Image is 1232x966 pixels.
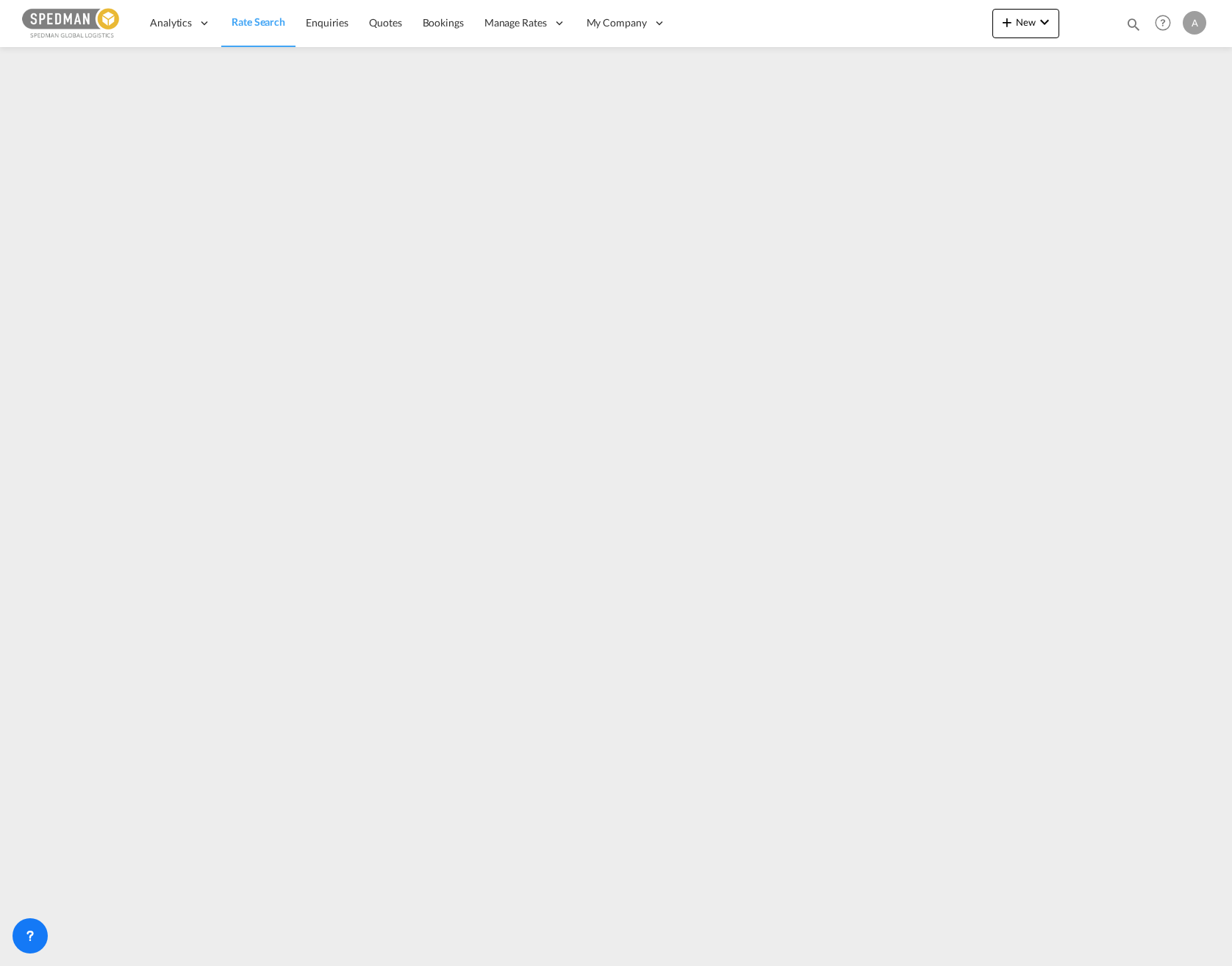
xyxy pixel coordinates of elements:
[992,9,1059,38] button: icon-plus 400-fgNewicon-chevron-down
[150,15,192,30] span: Analytics
[1150,10,1183,37] div: Help
[1150,10,1175,35] span: Help
[998,16,1053,28] span: New
[998,13,1016,31] md-icon: icon-plus 400-fg
[1183,11,1206,35] div: A
[484,15,547,30] span: Manage Rates
[232,15,285,28] span: Rate Search
[1125,16,1142,38] div: icon-magnify
[22,7,121,40] img: c12ca350ff1b11efb6b291369744d907.png
[1125,16,1142,32] md-icon: icon-magnify
[423,16,464,29] span: Bookings
[1036,13,1053,31] md-icon: icon-chevron-down
[306,16,348,29] span: Enquiries
[369,16,401,29] span: Quotes
[587,15,647,30] span: My Company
